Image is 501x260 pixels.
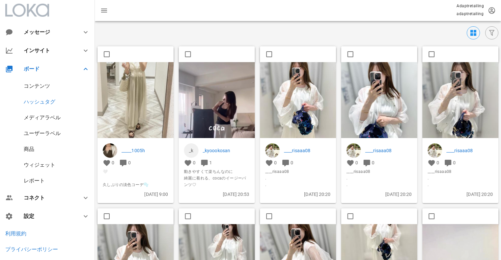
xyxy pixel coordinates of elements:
img: 535868543_18520935463022316_2411223584649157328_n.jpg [97,62,174,138]
span: 動きやすくて楽ちんなのに [184,168,250,175]
p: [DATE] 20:53 [184,191,250,198]
p: adaptretailing [457,11,484,17]
a: _kyoookosan [203,147,250,154]
div: コネクト [24,195,74,201]
p: [DATE] 20:20 [428,191,493,198]
p: [DATE] 20:20 [347,191,412,198]
img: 536494494_18057397010575123_2895085567714474667_n.jpg [260,62,336,138]
span: 綺麗に着れる、cocaのイージーパンツ♡ [184,175,250,188]
a: メディアラベル [24,114,61,121]
span: ____risaaa08 [265,168,331,175]
span: 0 [112,160,114,165]
img: 536471684_18057397040575123_3834906789991214099_n.jpg [341,62,417,138]
span: . [347,175,412,181]
a: ____risaaa08 [284,147,331,154]
a: ウィジェット [24,162,55,168]
img: ____risaaa08 [428,143,442,158]
span: 1 [209,160,212,165]
span: 0 [372,160,375,165]
span: ____risaaa08 [347,168,412,175]
a: 商品 [24,146,34,152]
p: [DATE] 20:20 [265,191,331,198]
span: 0 [193,160,196,165]
span: 0 [453,160,456,165]
span: ____risaaa08 [428,168,493,175]
span: 🤍 [103,168,168,175]
a: ____risaaa08 [365,147,412,154]
span: 0 [291,160,293,165]
img: firstframe [179,62,255,197]
a: _____1005h [122,147,168,154]
span: . [265,175,331,181]
span: . [265,181,331,188]
a: _k [184,143,199,158]
div: 設定 [24,213,74,219]
img: ____risaaa08 [265,143,280,158]
a: ユーザーラベル [24,130,61,136]
div: メッセージ [24,29,71,35]
img: _____1005h [103,143,117,158]
span: . [428,181,493,188]
a: 利用規約 [5,230,26,237]
img: ____risaaa08 [347,143,361,158]
span: 久しぶりの淡色コーデ🫧 [103,181,168,188]
p: Adaptretailing [457,3,484,9]
a: プライバシーポリシー [5,246,58,252]
div: インサイト [24,47,74,54]
span: 0 [128,160,131,165]
div: ボード [24,66,74,72]
span: 0 [355,160,358,165]
span: 0 [274,160,277,165]
p: [DATE] 9:00 [103,191,168,198]
a: コンテンツ [24,83,50,89]
img: 536703546_18057397043575123_8390500581477630344_n.jpg [422,62,498,138]
span: ‌ ‌ ‌ ‌ ‌ ‌ ‌ ‌ ‌ ‌‌‌‌ ‌ [103,175,168,181]
a: ____risaaa08 [446,147,493,154]
a: ハッシュタグ [24,99,55,105]
span: . [428,175,493,181]
span: . [347,181,412,188]
a: レポート [24,177,45,184]
span: 0 [436,160,439,165]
